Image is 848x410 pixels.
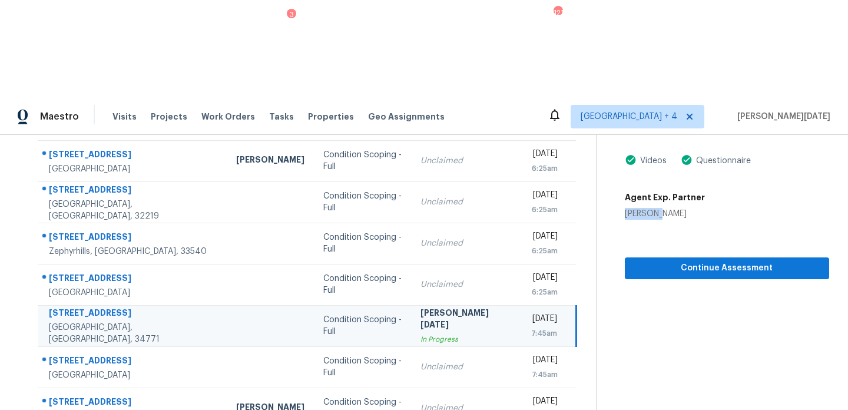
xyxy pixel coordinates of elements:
[625,208,705,220] div: [PERSON_NAME]
[528,230,558,245] div: [DATE]
[528,245,558,257] div: 6:25am
[528,272,558,286] div: [DATE]
[112,111,137,123] span: Visits
[49,184,217,199] div: [STREET_ADDRESS]
[323,314,402,338] div: Condition Scoping - Full
[625,257,829,279] button: Continue Assessment
[528,148,558,163] div: [DATE]
[323,149,402,173] div: Condition Scoping - Full
[236,154,304,168] div: [PERSON_NAME]
[269,113,294,121] span: Tasks
[323,190,402,214] div: Condition Scoping - Full
[581,111,677,123] span: [GEOGRAPHIC_DATA] + 4
[420,307,509,333] div: [PERSON_NAME][DATE]
[323,232,402,255] div: Condition Scoping - Full
[528,354,558,369] div: [DATE]
[528,395,558,410] div: [DATE]
[637,155,667,167] div: Videos
[49,199,217,222] div: [GEOGRAPHIC_DATA], [GEOGRAPHIC_DATA], 32219
[420,361,509,373] div: Unclaimed
[420,196,509,208] div: Unclaimed
[308,111,354,123] span: Properties
[49,272,217,287] div: [STREET_ADDRESS]
[420,279,509,290] div: Unclaimed
[528,313,557,328] div: [DATE]
[528,189,558,204] div: [DATE]
[693,155,751,167] div: Questionnaire
[40,111,79,123] span: Maestro
[49,307,217,322] div: [STREET_ADDRESS]
[634,261,820,276] span: Continue Assessment
[49,287,217,299] div: [GEOGRAPHIC_DATA]
[49,148,217,163] div: [STREET_ADDRESS]
[681,154,693,166] img: Artifact Present Icon
[733,111,830,123] span: [PERSON_NAME][DATE]
[528,328,557,339] div: 7:45am
[368,111,445,123] span: Geo Assignments
[625,191,705,203] h5: Agent Exp. Partner
[323,273,402,296] div: Condition Scoping - Full
[201,111,255,123] span: Work Orders
[323,355,402,379] div: Condition Scoping - Full
[528,163,558,174] div: 6:25am
[49,231,217,246] div: [STREET_ADDRESS]
[420,155,509,167] div: Unclaimed
[49,246,217,257] div: Zephyrhills, [GEOGRAPHIC_DATA], 33540
[49,322,217,345] div: [GEOGRAPHIC_DATA], [GEOGRAPHIC_DATA], 34771
[151,111,187,123] span: Projects
[528,369,558,381] div: 7:45am
[49,163,217,175] div: [GEOGRAPHIC_DATA]
[528,204,558,216] div: 6:25am
[528,286,558,298] div: 6:25am
[420,333,509,345] div: In Progress
[49,369,217,381] div: [GEOGRAPHIC_DATA]
[420,237,509,249] div: Unclaimed
[625,154,637,166] img: Artifact Present Icon
[49,355,217,369] div: [STREET_ADDRESS]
